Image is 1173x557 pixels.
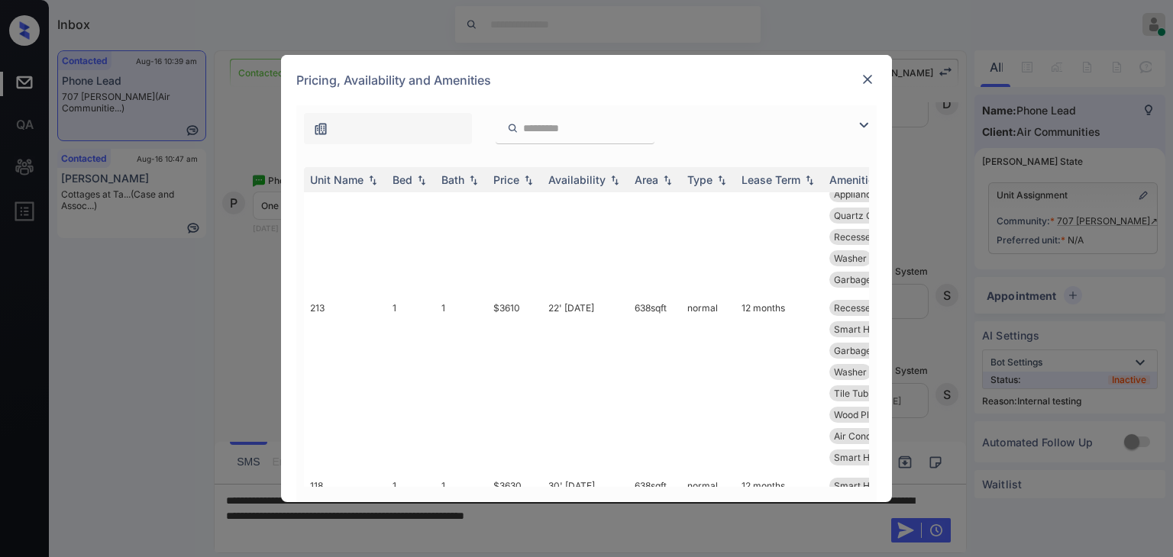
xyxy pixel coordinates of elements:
td: normal [681,116,735,294]
td: 12 months [735,294,823,472]
div: Bed [393,173,412,186]
span: Smart Home Door... [834,480,919,491]
img: icon-zuma [855,116,873,134]
span: Tile Tub Surrou... [834,388,907,399]
div: Price [493,173,519,186]
span: Quartz Counters [834,210,906,221]
span: Garbage disposa... [834,345,913,356]
span: Garbage disposa... [834,274,913,285]
td: 1 [386,116,435,294]
span: Appliances Stai... [834,188,907,200]
span: Wood Plank Floo... [834,409,913,420]
div: Area [635,173,658,186]
td: 12 months [735,116,823,294]
td: normal [681,294,735,472]
img: sorting [607,175,622,185]
span: Smart Home Door... [834,452,919,463]
img: sorting [714,175,729,185]
img: sorting [521,175,536,185]
div: Pricing, Availability and Amenities [281,55,892,105]
img: sorting [660,175,675,185]
div: Lease Term [742,173,800,186]
td: $3630 [487,116,542,294]
img: close [860,72,875,87]
img: icon-zuma [507,121,519,135]
img: sorting [365,175,380,185]
td: 1 [386,294,435,472]
img: sorting [414,175,429,185]
span: Washer [834,253,867,264]
td: 213 [304,294,386,472]
span: Recessed Can Li... [834,231,913,243]
td: 1 [435,116,487,294]
span: Air Conditionin... [834,430,904,442]
div: Unit Name [310,173,364,186]
td: 104 [304,116,386,294]
span: Recessed Can Li... [834,302,913,314]
td: 638 sqft [629,294,681,472]
div: Availability [548,173,606,186]
img: sorting [802,175,817,185]
td: $3610 [487,294,542,472]
img: icon-zuma [313,121,328,137]
div: Type [687,173,713,186]
span: Washer [834,366,867,378]
span: Smart Home Ligh... [834,324,916,335]
td: 01' [DATE] [542,116,629,294]
td: 638 sqft [629,116,681,294]
img: sorting [466,175,481,185]
td: 22' [DATE] [542,294,629,472]
td: 1 [435,294,487,472]
div: Bath [441,173,464,186]
div: Amenities [829,173,881,186]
